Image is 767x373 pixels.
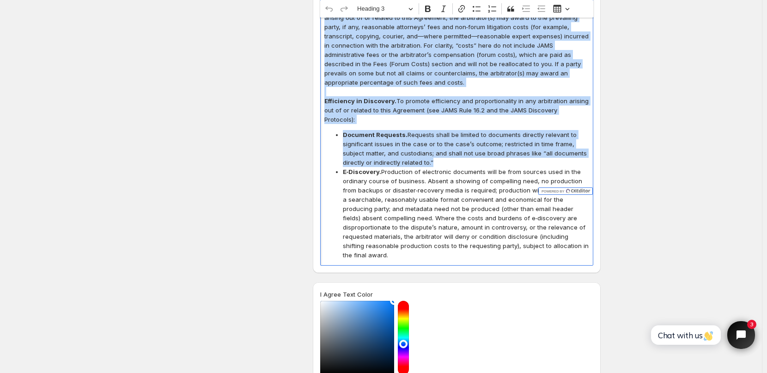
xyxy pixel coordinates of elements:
span: Requests shall be limited to documents directly relevant to significant issues in the case or to ... [343,130,589,167]
span: Production of electronic documents will be from sources used in the ordinary course of business. ... [343,167,589,260]
button: Heading 3, Heading [353,2,417,16]
label: I Agree Text Color [320,290,373,299]
span: Powered by [541,189,564,193]
p: To promote efficiency and proportionality in any arbitration arising out of or related to this Ag... [324,96,589,124]
iframe: Tidio Chat [641,313,763,357]
strong: Efficiency in Discovery. [324,97,396,105]
strong: Document Requests. [343,131,408,138]
strong: E‑Discovery. [343,168,381,175]
span: Heading 3 [357,3,405,14]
